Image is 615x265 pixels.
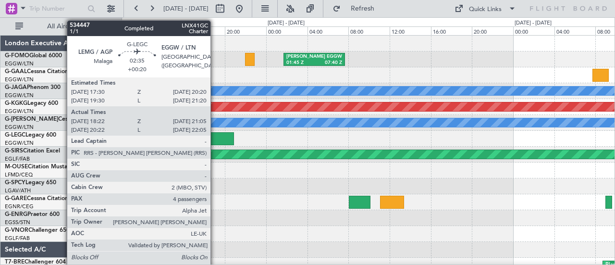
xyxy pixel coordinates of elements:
a: G-ENRGPraetor 600 [5,212,60,217]
a: EGSS/STN [5,219,30,226]
div: 12:00 [143,26,184,35]
a: T7-BREChallenger 604 [5,259,66,265]
div: 04:00 [307,26,349,35]
a: EGNR/CEG [5,203,34,210]
a: G-LEGCLegacy 600 [5,132,56,138]
input: Trip Number [29,1,85,16]
a: G-[PERSON_NAME]Cessna Citation XLS [5,116,111,122]
div: 00:00 [266,26,307,35]
span: G-LEGC [5,132,25,138]
a: LGAV/ATH [5,187,31,194]
div: [DATE] - [DATE] [515,19,552,27]
a: EGGW/LTN [5,76,34,83]
span: G-JAGA [5,85,27,90]
div: 07:40 Z [314,60,342,66]
span: G-FOMO [5,53,29,59]
button: Refresh [328,1,386,16]
a: G-SIRSCitation Excel [5,148,60,154]
a: G-FOMOGlobal 6000 [5,53,62,59]
span: G-GARE [5,196,27,202]
span: M-OUSE [5,164,28,170]
div: [DATE] - [DATE] [268,19,305,27]
a: EGLF/FAB [5,235,30,242]
a: G-VNORChallenger 650 [5,227,70,233]
span: All Aircraft [25,23,101,30]
div: [DATE] - [DATE] [123,19,160,27]
div: EGGW [314,53,342,60]
div: 16:00 [184,26,225,35]
span: G-VNOR [5,227,28,233]
a: EGGW/LTN [5,60,34,67]
a: G-SPCYLegacy 650 [5,180,56,186]
div: 01:45 Z [286,60,314,66]
div: 08:00 [101,26,143,35]
a: EGGW/LTN [5,108,34,115]
span: G-SIRS [5,148,23,154]
div: 12:00 [390,26,431,35]
span: Refresh [343,5,383,12]
a: EGGW/LTN [5,92,34,99]
span: G-ENRG [5,212,27,217]
div: [PERSON_NAME] [286,53,314,60]
a: G-KGKGLegacy 600 [5,101,58,106]
button: Quick Links [450,1,521,16]
span: G-KGKG [5,101,27,106]
div: 00:00 [513,26,554,35]
span: [DATE] - [DATE] [163,4,209,13]
a: G-JAGAPhenom 300 [5,85,61,90]
div: 20:00 [225,26,266,35]
span: T7-BRE [5,259,25,265]
a: EGGW/LTN [5,124,34,131]
a: EGGW/LTN [5,139,34,147]
div: 16:00 [431,26,472,35]
a: G-GAALCessna Citation XLS+ [5,69,84,75]
div: 08:00 [348,26,390,35]
div: 04:00 [554,26,596,35]
a: G-GARECessna Citation XLS+ [5,196,84,202]
div: 20:00 [472,26,513,35]
span: G-GAAL [5,69,27,75]
a: LFMD/CEQ [5,171,33,178]
span: G-[PERSON_NAME] [5,116,58,122]
a: M-OUSECitation Mustang [5,164,74,170]
a: EGLF/FAB [5,155,30,163]
button: All Aircraft [11,19,104,34]
div: Quick Links [469,5,502,14]
span: G-SPCY [5,180,25,186]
